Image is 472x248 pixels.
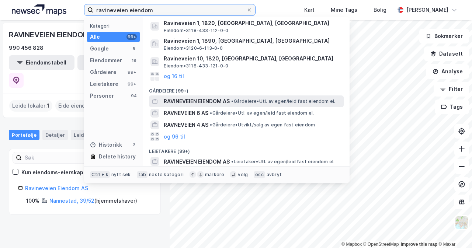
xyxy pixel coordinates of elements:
div: Ctrl + k [90,171,110,178]
div: esc [254,171,265,178]
div: markere [205,172,224,178]
a: Mapbox [341,242,362,247]
a: Ravineveien Eiendom AS [25,185,88,191]
input: Søk på adresse, matrikkel, gårdeiere, leietakere eller personer [93,4,246,15]
button: Filter [434,82,469,97]
div: velg [238,172,248,178]
div: 19 [131,57,137,63]
div: tab [137,171,148,178]
div: avbryt [267,172,282,178]
div: Leide lokaler : [9,100,52,112]
div: Gårdeiere [90,68,117,77]
div: nytt søk [111,172,131,178]
a: OpenStreetMap [363,242,399,247]
span: • [210,122,212,128]
div: Delete history [99,152,136,161]
div: ( hjemmelshaver ) [49,196,137,205]
div: Historikk [90,140,122,149]
span: Gårdeiere • Utl. av egen/leid fast eiendom el. [210,110,314,116]
span: RAVNEVEIEN 4 AS [164,120,208,129]
div: Leietakere (99+) [143,143,350,156]
div: 99+ [126,69,137,75]
div: Gårdeiere (99+) [143,82,350,95]
div: Kun eiendoms-eierskap [21,168,83,177]
button: Tags [435,99,469,114]
div: [PERSON_NAME] [406,6,448,14]
span: Ravineveien 10, 1820, [GEOGRAPHIC_DATA], [GEOGRAPHIC_DATA] [164,54,341,63]
div: 2 [131,142,137,148]
div: Detaljer [42,130,68,140]
div: Leide lokaler [71,130,117,140]
span: Gårdeiere • Utl. av egen/leid fast eiendom el. [231,98,335,104]
div: Bolig [374,6,386,14]
div: Eide eiendommer : [55,100,110,112]
span: • [231,159,233,164]
div: Google [90,44,109,53]
span: • [210,110,212,116]
iframe: Chat Widget [435,213,472,248]
div: neste kategori [149,172,184,178]
div: Kategori [90,23,140,29]
span: Eiendom • 3118-433-112-0-0 [164,28,228,34]
span: RAVINEVEIEN EIENDOM AS [164,97,230,106]
span: Eiendom • 3120-6-113-0-0 [164,45,222,51]
button: Bokmerker [419,29,469,43]
button: Leietakertabell [77,55,143,70]
input: Søk [22,152,103,163]
span: 1 [47,101,49,110]
span: Ravineveien 1, 1890, [GEOGRAPHIC_DATA], [GEOGRAPHIC_DATA] [164,36,341,45]
a: Nannestad, 39/52 [49,198,94,204]
a: Improve this map [401,242,437,247]
div: Alle [90,32,100,41]
button: og 16 til [164,72,184,81]
div: 99+ [126,34,137,40]
div: Eiendommer [90,56,122,65]
span: Gårdeiere • Utvikl./salg av egen fast eiendom [210,122,315,128]
div: Portefølje [9,130,39,140]
div: 99+ [126,81,137,87]
div: 5 [131,46,137,52]
button: Datasett [424,46,469,61]
span: RAVNEVEIEN 6 AS [164,109,208,118]
div: 990 456 828 [9,43,44,52]
span: • [231,98,233,104]
button: og 96 til [164,132,185,141]
div: 94 [131,93,137,99]
span: Leietaker • Utl. av egen/leid fast eiendom el. [231,159,334,165]
span: Ravineveien 1, 1820, [GEOGRAPHIC_DATA], [GEOGRAPHIC_DATA] [164,19,341,28]
img: logo.a4113a55bc3d86da70a041830d287a7e.svg [12,4,66,15]
div: 100% [26,196,39,205]
div: Personer [90,91,114,100]
span: RAVINEVEIEN EIENDOM AS [164,157,230,166]
div: Mine Tags [331,6,357,14]
button: Eiendomstabell [9,55,74,70]
span: Eiendom • 3118-433-121-0-0 [164,63,228,69]
div: RAVINEVEIEN EIENDOM AS [9,29,103,41]
div: Leietakere [90,80,118,88]
button: Analyse [426,64,469,79]
div: Kart [304,6,315,14]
